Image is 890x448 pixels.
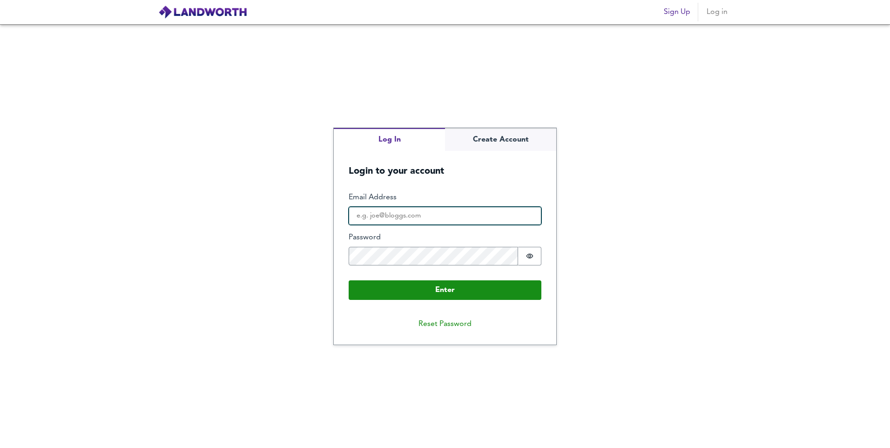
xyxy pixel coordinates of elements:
[660,3,694,21] button: Sign Up
[349,280,541,300] button: Enter
[664,6,690,19] span: Sign Up
[706,6,728,19] span: Log in
[702,3,732,21] button: Log in
[349,192,541,203] label: Email Address
[158,5,247,19] img: logo
[349,207,541,225] input: e.g. joe@bloggs.com
[334,151,556,177] h5: Login to your account
[411,315,479,333] button: Reset Password
[518,247,541,265] button: Show password
[334,128,445,151] button: Log In
[349,232,541,243] label: Password
[445,128,556,151] button: Create Account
